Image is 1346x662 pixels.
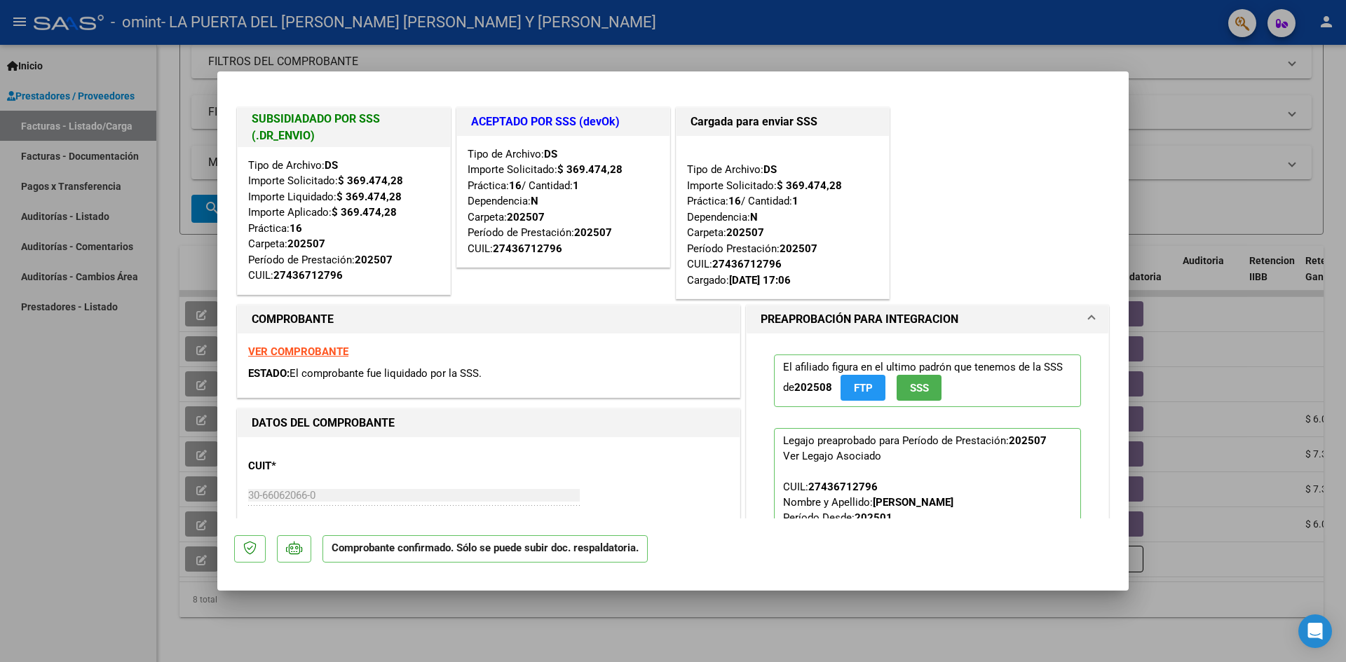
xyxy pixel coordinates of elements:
[248,367,290,380] span: ESTADO:
[544,148,557,160] strong: DS
[783,448,881,464] div: Ver Legajo Asociado
[854,382,873,394] span: FTP
[1298,614,1332,648] div: Open Intercom Messenger
[783,481,1062,586] span: CUIL: Nombre y Apellido: Período Desde: Período Hasta: Admite Dependencia:
[332,206,397,219] strong: $ 369.474,28
[747,305,1108,333] mat-expansion-panel-header: PREAPROBACIÓN PARA INTEGRACION
[493,241,562,257] div: 27436712796
[687,146,878,289] div: Tipo de Archivo: Importe Solicitado: Práctica: / Cantidad: Dependencia: Carpeta: Período Prestaci...
[712,256,782,273] div: 27436712796
[573,179,579,192] strong: 1
[252,416,395,429] strong: DATOS DEL COMPROBANTE
[726,226,764,239] strong: 202507
[873,496,953,509] strong: [PERSON_NAME]
[252,111,436,144] h1: SUBSIDIADADO POR SSS (.DR_ENVIO)
[355,254,393,266] strong: 202507
[287,237,325,250] strong: 202507
[747,333,1108,626] div: PREAPROBACIÓN PARA INTEGRACION
[763,163,777,176] strong: DS
[774,428,1081,593] p: Legajo preaprobado para Período de Prestación:
[531,195,538,207] strong: N
[468,146,659,257] div: Tipo de Archivo: Importe Solicitado: Práctica: / Cantidad: Dependencia: Carpeta: Período de Prest...
[761,311,958,328] h1: PREAPROBACIÓN PARA INTEGRACION
[780,242,817,255] strong: 202507
[808,479,878,495] div: 27436712796
[728,195,741,207] strong: 16
[729,274,791,287] strong: [DATE] 17:06
[248,345,348,358] a: VER COMPROBANTE
[774,354,1081,407] p: El afiliado figura en el ultimo padrón que tenemos de la SSS de
[248,158,440,284] div: Tipo de Archivo: Importe Solicitado: Importe Liquidado: Importe Aplicado: Práctica: Carpeta: Perí...
[1009,434,1047,447] strong: 202507
[507,211,545,223] strong: 202507
[855,511,892,524] strong: 202501
[557,163,623,176] strong: $ 369.474,28
[325,159,338,172] strong: DS
[841,375,885,401] button: FTP
[471,113,655,130] h1: ACEPTADO POR SSS (devOk)
[273,268,343,284] div: 27436712796
[792,195,798,207] strong: 1
[691,113,875,130] h1: Cargada para enviar SSS
[574,226,612,239] strong: 202507
[794,381,832,394] strong: 202508
[252,312,334,326] strong: COMPROBANTE
[322,535,648,563] p: Comprobante confirmado. Sólo se puede subir doc. respaldatoria.
[750,211,758,223] strong: N
[290,367,482,380] span: El comprobante fue liquidado por la SSS.
[338,174,403,187] strong: $ 369.474,28
[336,191,402,203] strong: $ 369.474,28
[290,222,302,235] strong: 16
[777,179,842,192] strong: $ 369.474,28
[509,179,522,192] strong: 16
[910,382,929,394] span: SSS
[248,458,393,474] p: CUIT
[897,375,941,401] button: SSS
